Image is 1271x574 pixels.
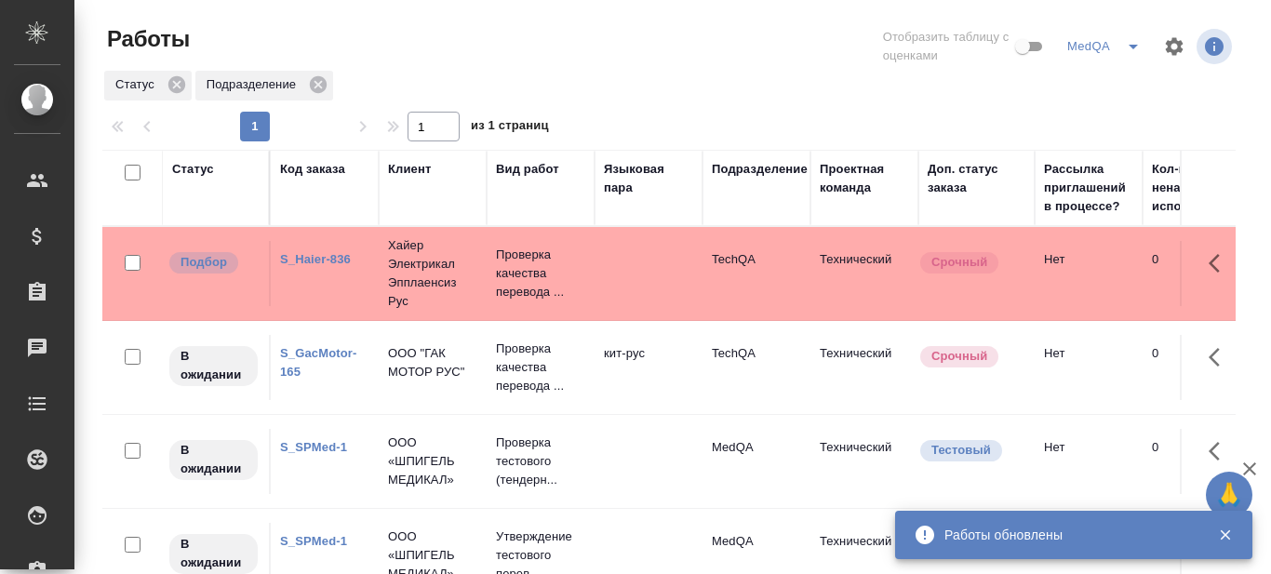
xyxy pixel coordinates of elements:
[1197,29,1236,64] span: Посмотреть информацию
[115,75,161,94] p: Статус
[1152,160,1264,216] div: Кол-во неназначенных исполнителей
[496,246,585,301] p: Проверка качества перевода ...
[181,535,247,572] p: В ожидании
[1206,472,1252,518] button: 🙏
[1044,160,1133,216] div: Рассылка приглашений в процессе?
[172,160,214,179] div: Статус
[280,534,347,548] a: S_SPMed-1
[102,24,190,54] span: Работы
[167,250,260,275] div: Можно подбирать исполнителей
[1063,32,1152,61] div: split button
[928,160,1025,197] div: Доп. статус заказа
[496,340,585,395] p: Проверка качества перевода ...
[496,434,585,489] p: Проверка тестового (тендерн...
[280,252,351,266] a: S_Haier-836
[167,344,260,388] div: Исполнитель назначен, приступать к работе пока рано
[280,440,347,454] a: S_SPMed-1
[931,441,991,460] p: Тестовый
[207,75,302,94] p: Подразделение
[1152,24,1197,69] span: Настроить таблицу
[931,253,987,272] p: Срочный
[388,344,477,381] p: ООО "ГАК МОТОР РУС"
[1035,429,1143,494] td: Нет
[1197,241,1242,286] button: Здесь прячутся важные кнопки
[820,160,909,197] div: Проектная команда
[712,160,808,179] div: Подразделение
[883,28,1011,65] span: Отобразить таблицу с оценками
[1206,527,1244,543] button: Закрыть
[810,241,918,306] td: Технический
[388,236,477,311] p: Хайер Электрикал Эпплаенсиз Рус
[944,526,1190,544] div: Работы обновлены
[471,114,549,141] span: из 1 страниц
[496,160,559,179] div: Вид работ
[810,335,918,400] td: Технический
[931,347,987,366] p: Срочный
[181,441,247,478] p: В ожидании
[1035,335,1143,400] td: Нет
[1197,335,1242,380] button: Здесь прячутся важные кнопки
[167,438,260,482] div: Исполнитель назначен, приступать к работе пока рано
[195,71,333,100] div: Подразделение
[181,347,247,384] p: В ожидании
[388,434,477,489] p: ООО «ШПИГЕЛЬ МЕДИКАЛ»
[1213,475,1245,514] span: 🙏
[104,71,192,100] div: Статус
[280,160,345,179] div: Код заказа
[702,335,810,400] td: TechQA
[280,346,356,379] a: S_GacMotor-165
[1035,241,1143,306] td: Нет
[702,241,810,306] td: TechQA
[181,253,227,272] p: Подбор
[604,160,693,197] div: Языковая пара
[1197,429,1242,474] button: Здесь прячутся важные кнопки
[702,429,810,494] td: MedQA
[595,335,702,400] td: кит-рус
[810,429,918,494] td: Технический
[388,160,431,179] div: Клиент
